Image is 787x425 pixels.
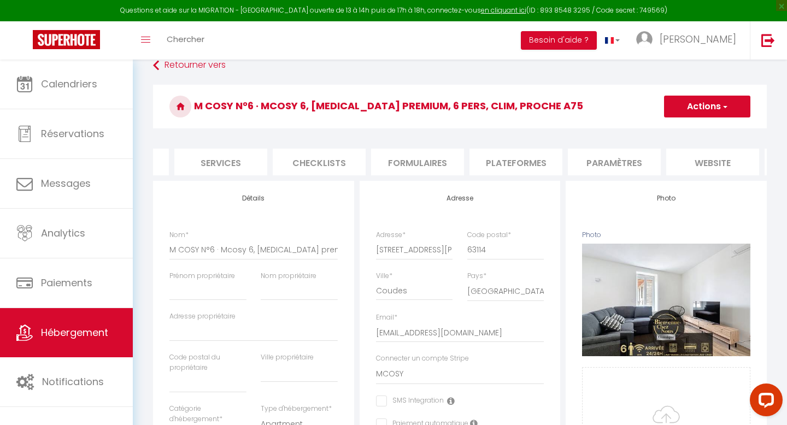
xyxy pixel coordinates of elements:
[664,96,750,117] button: Actions
[371,149,464,175] li: Formulaires
[376,271,392,281] label: Ville
[660,32,736,46] span: [PERSON_NAME]
[467,271,486,281] label: Pays
[261,404,332,414] label: Type d'hébergement
[481,5,526,15] a: en cliquant ici
[582,230,601,240] label: Photo
[376,230,406,240] label: Adresse
[158,21,213,60] a: Chercher
[41,276,92,290] span: Paiements
[169,230,189,240] label: Nom
[174,149,267,175] li: Services
[41,127,104,140] span: Réservations
[169,404,246,424] label: Catégorie d'hébergement
[641,292,692,308] button: Supprimer
[469,149,562,175] li: Plateformes
[582,194,750,202] h4: Photo
[169,311,236,322] label: Adresse propriétaire
[261,352,314,363] label: Ville propriétaire
[666,149,759,175] li: website
[41,176,91,190] span: Messages
[169,271,235,281] label: Prénom propriétaire
[33,30,100,49] img: Super Booking
[169,352,246,373] label: Code postal du propriétaire
[741,379,787,425] iframe: LiveChat chat widget
[41,226,85,240] span: Analytics
[41,326,108,339] span: Hébergement
[761,33,775,47] img: logout
[169,194,338,202] h4: Détails
[568,149,661,175] li: Paramètres
[153,56,767,75] a: Retourner vers
[273,149,366,175] li: Checklists
[153,85,767,128] h3: M COSY N°6 · Mcosy 6, [MEDICAL_DATA] premium, 6 pers, clim, proche A75
[376,353,469,364] label: Connecter un compte Stripe
[261,271,316,281] label: Nom propriétaire
[41,77,97,91] span: Calendriers
[167,33,204,45] span: Chercher
[467,230,511,240] label: Code postal
[376,194,544,202] h4: Adresse
[376,312,397,323] label: Email
[628,21,750,60] a: ... [PERSON_NAME]
[521,31,597,50] button: Besoin d'aide ?
[42,375,104,388] span: Notifications
[636,31,653,48] img: ...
